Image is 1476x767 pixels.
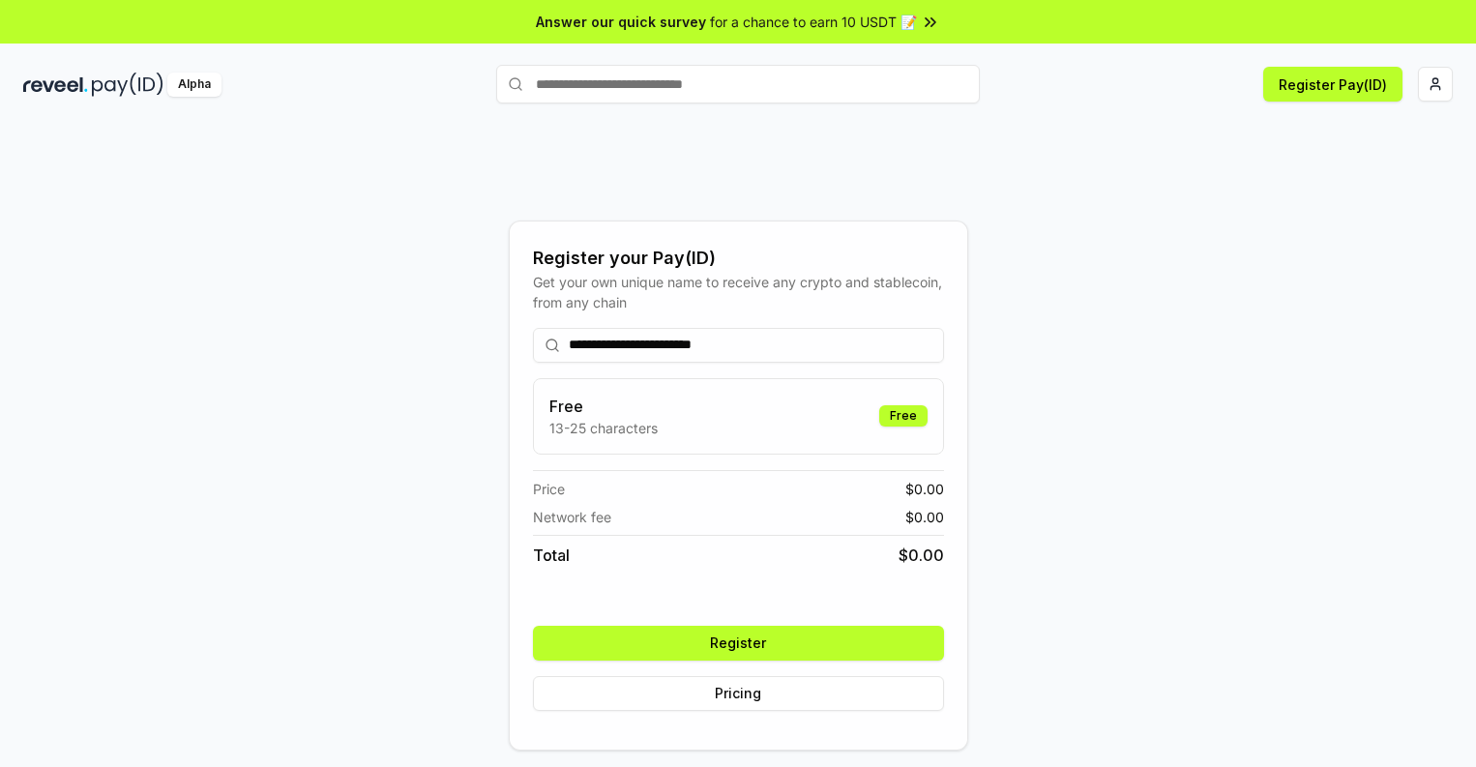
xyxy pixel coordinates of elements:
[879,405,928,427] div: Free
[549,418,658,438] p: 13-25 characters
[549,395,658,418] h3: Free
[533,245,944,272] div: Register your Pay(ID)
[167,73,221,97] div: Alpha
[905,479,944,499] span: $ 0.00
[92,73,163,97] img: pay_id
[23,73,88,97] img: reveel_dark
[1263,67,1402,102] button: Register Pay(ID)
[533,544,570,567] span: Total
[710,12,917,32] span: for a chance to earn 10 USDT 📝
[536,12,706,32] span: Answer our quick survey
[533,479,565,499] span: Price
[533,507,611,527] span: Network fee
[905,507,944,527] span: $ 0.00
[533,676,944,711] button: Pricing
[533,626,944,661] button: Register
[899,544,944,567] span: $ 0.00
[533,272,944,312] div: Get your own unique name to receive any crypto and stablecoin, from any chain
